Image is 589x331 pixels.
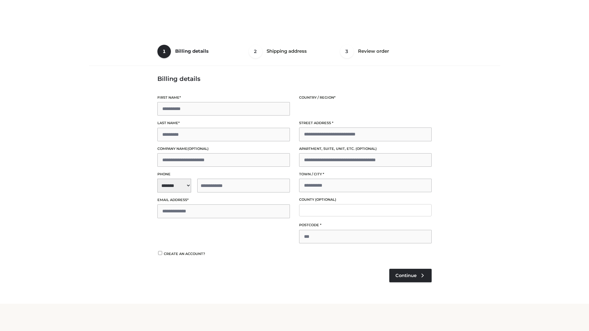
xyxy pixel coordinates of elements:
[299,171,432,177] label: Town / City
[299,197,432,203] label: County
[299,146,432,152] label: Apartment, suite, unit, etc.
[157,120,290,126] label: Last name
[164,252,205,256] span: Create an account?
[299,222,432,228] label: Postcode
[315,197,336,202] span: (optional)
[389,269,432,282] a: Continue
[157,251,163,255] input: Create an account?
[187,146,209,151] span: (optional)
[299,120,432,126] label: Street address
[299,95,432,101] label: Country / Region
[395,273,417,278] span: Continue
[157,75,432,82] h3: Billing details
[356,146,377,151] span: (optional)
[157,146,290,152] label: Company name
[157,95,290,101] label: First name
[157,197,290,203] label: Email address
[157,171,290,177] label: Phone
